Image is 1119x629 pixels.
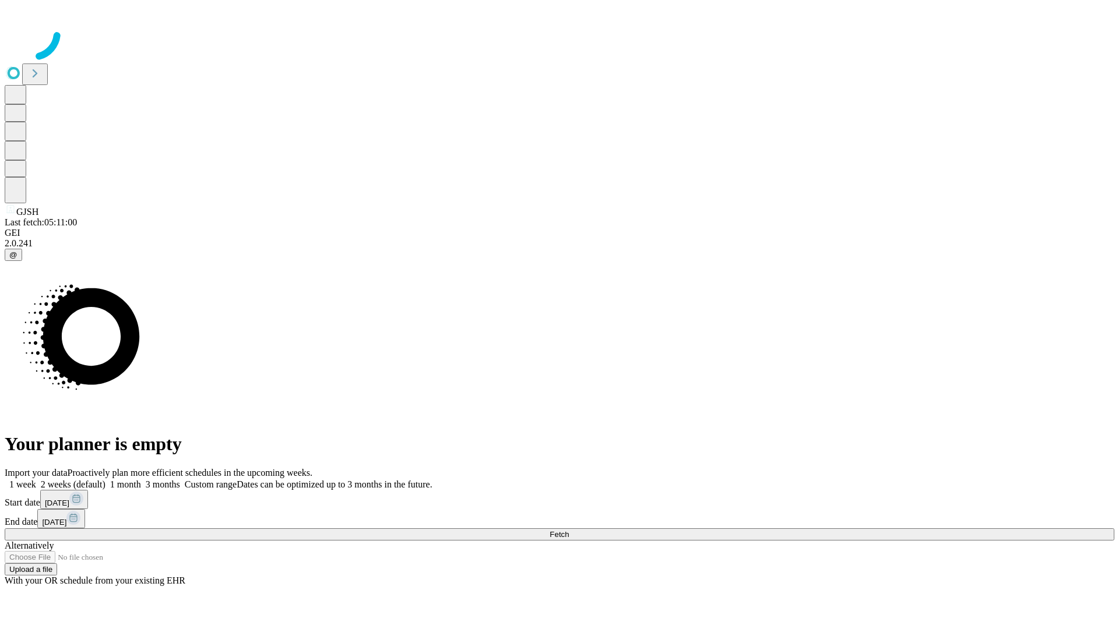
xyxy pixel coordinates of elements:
[9,250,17,259] span: @
[5,528,1114,540] button: Fetch
[5,228,1114,238] div: GEI
[68,468,312,478] span: Proactively plan more efficient schedules in the upcoming weeks.
[185,479,237,489] span: Custom range
[110,479,141,489] span: 1 month
[237,479,432,489] span: Dates can be optimized up to 3 months in the future.
[45,499,69,507] span: [DATE]
[5,563,57,575] button: Upload a file
[5,490,1114,509] div: Start date
[146,479,180,489] span: 3 months
[550,530,569,539] span: Fetch
[37,509,85,528] button: [DATE]
[5,249,22,261] button: @
[5,575,185,585] span: With your OR schedule from your existing EHR
[5,540,54,550] span: Alternatively
[16,207,38,217] span: GJSH
[5,217,77,227] span: Last fetch: 05:11:00
[5,468,68,478] span: Import your data
[9,479,36,489] span: 1 week
[5,433,1114,455] h1: Your planner is empty
[42,518,66,526] span: [DATE]
[41,479,105,489] span: 2 weeks (default)
[5,509,1114,528] div: End date
[40,490,88,509] button: [DATE]
[5,238,1114,249] div: 2.0.241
